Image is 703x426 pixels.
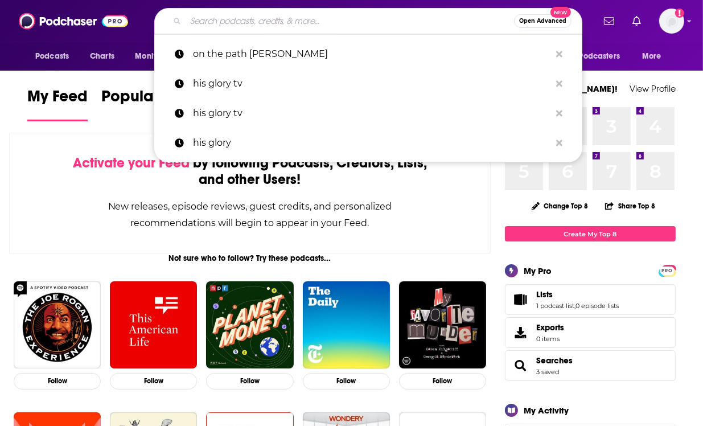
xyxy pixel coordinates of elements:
div: My Activity [524,405,569,416]
span: For Podcasters [565,48,620,64]
span: Open Advanced [519,18,566,24]
a: 1 podcast list [536,302,574,310]
span: Popular Feed [101,87,198,113]
img: The Joe Rogan Experience [14,281,101,368]
img: My Favorite Murder with Karen Kilgariff and Georgia Hardstark [399,281,486,368]
a: Exports [505,317,676,348]
span: Exports [536,322,564,333]
span: Exports [509,325,532,341]
span: , [574,302,575,310]
button: Follow [303,373,390,390]
p: on the path cheryl [193,39,550,69]
a: View Profile [630,83,676,94]
a: Create My Top 8 [505,226,676,241]
span: Podcasts [35,48,69,64]
button: Follow [14,373,101,390]
a: My Feed [27,87,88,121]
a: Popular Feed [101,87,198,121]
span: More [642,48,661,64]
div: by following Podcasts, Creators, Lists, and other Users! [67,155,433,188]
a: PRO [660,266,674,275]
span: Monitoring [135,48,175,64]
div: My Pro [524,265,552,276]
div: New releases, episode reviews, guest credits, and personalized recommendations will begin to appe... [67,198,433,231]
a: on the path [PERSON_NAME] [154,39,582,69]
svg: Add a profile image [675,9,684,18]
span: PRO [660,267,674,275]
button: Follow [399,373,486,390]
img: This American Life [110,281,197,368]
button: open menu [127,46,190,67]
span: Activate your Feed [73,154,190,171]
span: 0 items [536,335,564,343]
img: Planet Money [206,281,293,368]
button: open menu [634,46,676,67]
span: Logged in as JohnJMudgett [659,9,684,34]
button: Follow [206,373,293,390]
a: Show notifications dropdown [599,11,619,31]
button: Show profile menu [659,9,684,34]
span: My Feed [27,87,88,113]
button: open menu [27,46,84,67]
img: User Profile [659,9,684,34]
span: Lists [505,284,676,315]
a: 0 episode lists [575,302,619,310]
a: Searches [509,358,532,374]
img: The Daily [303,281,390,368]
span: Lists [536,289,553,300]
div: Not sure who to follow? Try these podcasts... [9,253,491,263]
button: Share Top 8 [605,195,656,217]
a: his glory tv [154,99,582,128]
a: his glory tv [154,69,582,99]
span: New [550,7,571,18]
p: his glory tv [193,99,550,128]
a: Show notifications dropdown [628,11,646,31]
a: his glory [154,128,582,158]
span: Searches [505,350,676,381]
p: his glory tv [193,69,550,99]
div: Search podcasts, credits, & more... [154,8,582,34]
button: open menu [558,46,636,67]
a: 3 saved [536,368,559,376]
button: Change Top 8 [525,199,595,213]
span: Charts [90,48,114,64]
img: Podchaser - Follow, Share and Rate Podcasts [19,10,128,32]
a: Lists [509,292,532,308]
p: his glory [193,128,550,158]
input: Search podcasts, credits, & more... [186,12,514,30]
a: Searches [536,355,573,366]
a: Charts [83,46,121,67]
button: Follow [110,373,197,390]
button: Open AdvancedNew [514,14,572,28]
a: Lists [536,289,619,300]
